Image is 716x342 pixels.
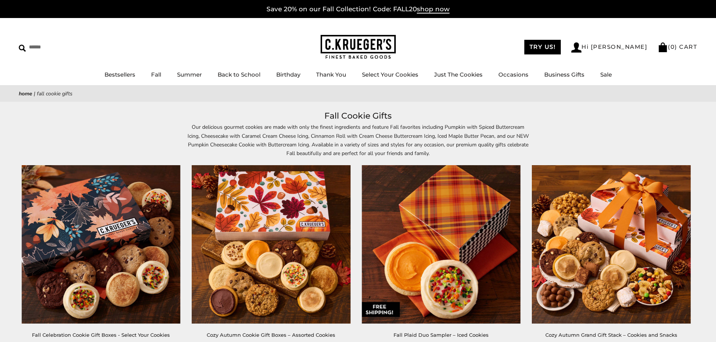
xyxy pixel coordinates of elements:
a: Fall Plaid Duo Sampler – Iced Cookies [394,332,489,338]
a: Thank You [316,71,346,78]
span: shop now [417,5,450,14]
img: Cozy Autumn Grand Gift Stack – Cookies and Snacks [532,165,690,324]
a: Save 20% on our Fall Collection! Code: FALL20shop now [266,5,450,14]
span: Fall Cookie Gifts [37,90,73,97]
h1: Fall Cookie Gifts [30,109,686,123]
a: Summer [177,71,202,78]
nav: breadcrumbs [19,89,697,98]
input: Search [19,41,108,53]
img: Fall Plaid Duo Sampler – Iced Cookies [362,165,521,324]
a: Occasions [498,71,528,78]
a: Bestsellers [104,71,135,78]
a: (0) CART [658,43,697,50]
a: Business Gifts [544,71,584,78]
a: Back to School [218,71,260,78]
a: Cozy Autumn Cookie Gift Boxes – Assorted Cookies [207,332,335,338]
img: Cozy Autumn Cookie Gift Boxes – Assorted Cookies [192,165,350,324]
img: Search [19,45,26,52]
a: TRY US! [524,40,561,54]
img: Bag [658,42,668,52]
a: Select Your Cookies [362,71,418,78]
a: Fall [151,71,161,78]
a: Just The Cookies [434,71,483,78]
a: Cozy Autumn Grand Gift Stack – Cookies and Snacks [545,332,677,338]
img: C.KRUEGER'S [321,35,396,59]
span: | [34,90,35,97]
a: Home [19,90,32,97]
a: Fall Celebration Cookie Gift Boxes - Select Your Cookies [32,332,170,338]
a: Sale [600,71,612,78]
a: Birthday [276,71,300,78]
span: 0 [671,43,675,50]
span: Our delicious gourmet cookies are made with only the finest ingredients and feature Fall favorite... [188,124,529,157]
img: Account [571,42,581,53]
img: Fall Celebration Cookie Gift Boxes - Select Your Cookies [22,165,180,324]
a: Hi [PERSON_NAME] [571,42,647,53]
